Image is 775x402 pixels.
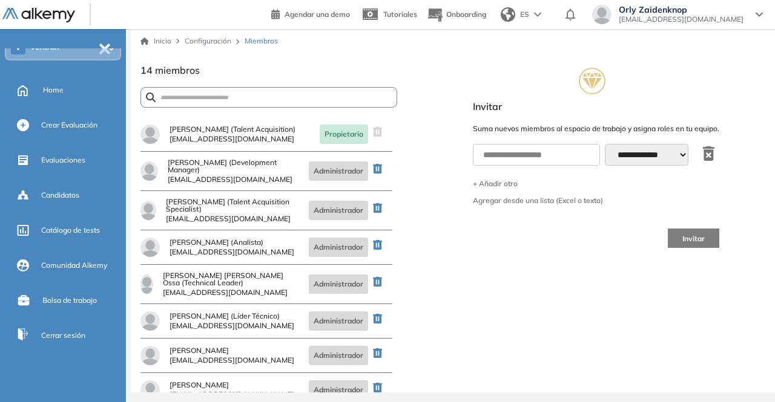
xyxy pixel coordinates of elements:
span: [EMAIL_ADDRESS][DOMAIN_NAME] [168,176,299,183]
span: miembros [155,64,200,76]
span: Administrador [309,238,368,257]
span: [PERSON_NAME] (Líder Técnico) [170,313,294,320]
span: Agendar una demo [285,10,350,19]
span: [EMAIL_ADDRESS][DOMAIN_NAME] [170,322,294,329]
span: Tutoriales [383,10,417,19]
span: Orly Zaidenknop [619,5,744,15]
span: [PERSON_NAME] [170,347,294,354]
span: [PERSON_NAME] [PERSON_NAME] Ossa (Technical Leader) [163,272,299,287]
span: Miembros [245,36,278,47]
a: Agendar una demo [271,6,350,21]
img: world [501,7,515,22]
span: Propietario [320,125,368,144]
span: [PERSON_NAME] (Analista) [170,239,294,246]
span: Administrador [309,274,368,294]
a: Inicio [140,36,171,47]
span: [EMAIL_ADDRESS][DOMAIN_NAME] [170,248,294,256]
span: [EMAIL_ADDRESS][DOMAIN_NAME] [619,15,744,24]
span: Administrador [309,346,368,365]
span: Evaluaciones [41,155,85,166]
span: Candidatos [41,190,79,201]
img: arrow [534,12,541,17]
span: Administrador [309,380,368,400]
span: Administrador [309,201,368,220]
span: [EMAIL_ADDRESS][DOMAIN_NAME] [170,391,294,398]
span: Crear Evaluación [41,120,97,131]
span: Administrador [309,311,368,331]
span: [PERSON_NAME] [170,381,294,389]
span: [EMAIL_ADDRESS][DOMAIN_NAME] [163,289,299,296]
img: Logo [2,8,75,23]
button: Onboarding [427,2,486,28]
span: Catálogo de tests [41,225,100,236]
span: Bolsa de trabajo [42,295,97,306]
span: Cerrar sesión [41,330,85,341]
span: [PERSON_NAME] (Talent Acquisition Specialist) [166,198,299,213]
span: 14 [140,64,153,76]
span: [EMAIL_ADDRESS][DOMAIN_NAME] [166,215,299,222]
span: Comunidad Alkemy [41,260,107,271]
span: Configuración [185,36,231,45]
span: [EMAIL_ADDRESS][DOMAIN_NAME] [170,135,295,143]
span: [PERSON_NAME] (Talent Acquisition) [170,126,295,133]
span: [EMAIL_ADDRESS][DOMAIN_NAME] [170,357,294,364]
span: ES [520,9,529,20]
span: Onboarding [446,10,486,19]
span: [PERSON_NAME] (Development Manager) [168,159,299,173]
span: Home [43,85,64,96]
span: Administrador [309,161,368,181]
